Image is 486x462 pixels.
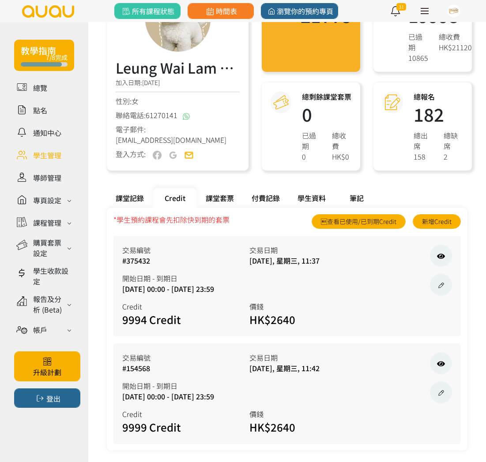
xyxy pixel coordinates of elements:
[142,78,160,87] span: [DATE]
[188,3,254,19] a: 時間表
[122,352,151,363] div: 交易編號
[185,151,193,160] img: user-email-on.png
[439,42,472,52] div: HK$21120
[413,214,461,229] a: 新增Credit
[249,419,295,435] div: HK$2640
[197,188,243,208] div: 課堂套票
[408,31,428,52] div: 已過期
[335,188,379,208] div: 筆記
[121,6,174,16] span: 所有課程狀態
[249,312,295,328] div: HK$2640
[33,237,64,258] div: 購買套票設定
[332,130,351,151] div: 總收費
[116,149,146,160] div: 登入方式:
[116,96,240,106] div: 性別:
[33,195,61,205] div: 專頁設定
[114,3,181,19] a: 所有課程狀態
[122,419,181,435] div: 9999 Credit
[122,391,452,402] div: [DATE] 00:00 - [DATE] 23:59
[33,217,61,228] div: 課程管理
[122,363,151,373] div: #154568
[107,188,153,208] div: 課堂記錄
[21,5,75,18] img: logo.svg
[302,91,351,102] h3: 總剩餘課堂套票
[169,151,177,160] img: user-google-off.png
[302,130,321,151] div: 已過期
[153,188,197,208] div: Credit
[266,6,333,16] span: 瀏覽你的預約專頁
[249,352,320,363] div: 交易日期
[122,312,181,328] div: 9994 Credit
[301,7,351,24] h1: 21778
[183,113,190,120] img: whatsapp@2x.png
[414,130,433,151] div: 總出席
[243,188,289,208] div: 付費記錄
[249,255,320,266] div: [DATE], 星期三, 11:37
[302,105,351,123] h1: 0
[408,7,472,24] h1: 19993
[249,363,320,373] div: [DATE], 星期三, 11:42
[414,151,433,162] div: 158
[153,151,162,160] img: user-fb-off.png
[289,188,335,208] div: 學生資料
[14,351,80,381] a: 升級計劃
[261,3,338,19] a: 瀏覽你的預約專頁
[122,283,452,294] div: [DATE] 00:00 - [DATE] 23:59
[116,134,226,145] span: [EMAIL_ADDRESS][DOMAIN_NAME]
[33,294,64,315] div: 報告及分析 (Beta)
[122,245,151,255] div: 交易編號
[444,130,463,151] div: 總缺席
[414,105,463,123] h1: 182
[396,3,406,11] span: 31
[116,57,240,78] h3: Leung Wai Lam Rena #230678
[33,324,47,335] div: 帳戶
[14,388,80,408] button: 登出
[249,245,320,255] div: 交易日期
[312,214,406,229] a: 查看已使用/已到期Credit
[408,52,428,63] div: 10865
[439,31,472,42] div: 總收費
[249,301,295,312] div: 價錢
[385,95,400,110] img: attendance@2x.png
[132,96,139,106] span: 女
[414,91,463,102] h3: 總報名
[146,110,177,120] span: 61270141
[122,380,452,391] div: 開始日期 - 到期日
[122,255,151,266] div: #375432
[302,151,321,162] div: 0
[116,110,240,120] div: 聯絡電話:
[122,301,181,312] div: Credit
[116,78,240,92] div: 加入日期:
[249,409,295,419] div: 價錢
[204,6,237,16] span: 時間表
[122,273,452,283] div: 開始日期 - 到期日
[116,124,240,145] div: 電子郵件:
[332,151,351,162] div: HK$0
[122,409,181,419] div: Credit
[113,214,230,229] div: *學生預約課程會先扣除快到期的套票
[444,151,463,162] div: 2
[273,95,289,110] img: courseCredit@2x.png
